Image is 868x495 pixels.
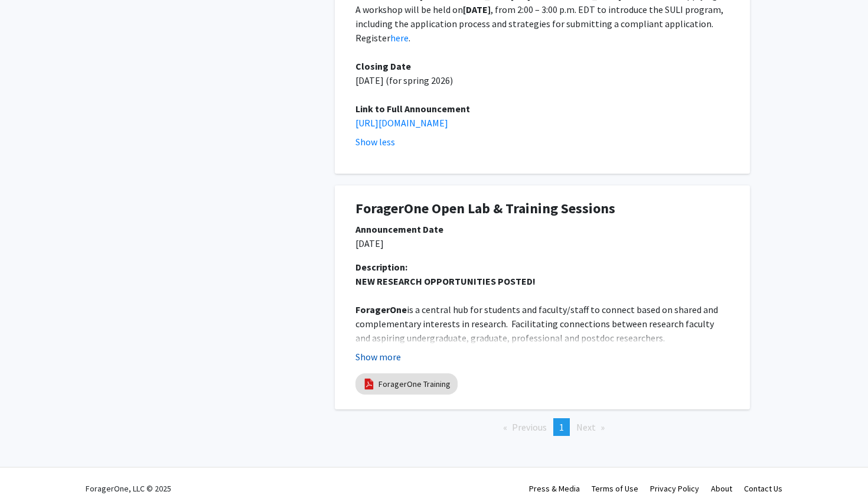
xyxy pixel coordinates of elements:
[355,2,729,45] p: A workshop will be held on , from 2:00 – 3:00 p.m. EDT to introduce the SULI program, including t...
[355,302,729,345] p: is a central hub for students and faculty/staff to connect based on shared and complementary inte...
[592,483,638,494] a: Terms of Use
[355,275,536,287] strong: NEW RESEARCH OPPORTUNITIES POSTED!
[576,421,596,433] span: Next
[355,135,395,149] button: Show less
[529,483,580,494] a: Press & Media
[355,222,729,236] div: Announcement Date
[355,60,411,72] strong: Closing Date
[512,421,547,433] span: Previous
[390,32,409,44] a: here
[355,73,729,87] p: [DATE] (for spring 2026)
[355,350,401,364] button: Show more
[355,260,729,274] div: Description:
[363,377,376,390] img: pdf_icon.png
[463,4,491,15] strong: [DATE]
[378,378,451,390] a: ForagerOne Training
[355,236,729,250] p: [DATE]
[355,200,729,217] h1: ForagerOne Open Lab & Training Sessions
[711,483,732,494] a: About
[355,117,448,129] a: [URL][DOMAIN_NAME]
[355,304,407,315] strong: ForagerOne
[9,442,50,486] iframe: Chat
[355,103,470,115] strong: Link to Full Announcement
[744,483,782,494] a: Contact Us
[559,421,564,433] span: 1
[650,483,699,494] a: Privacy Policy
[335,418,750,436] ul: Pagination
